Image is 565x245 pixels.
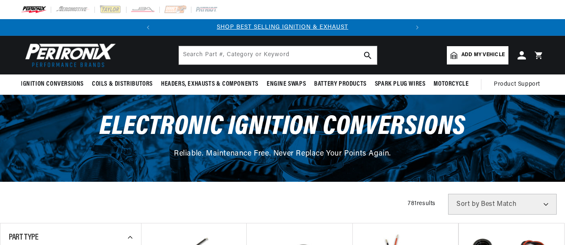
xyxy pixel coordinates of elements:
[156,23,409,32] div: Announcement
[448,194,557,215] select: Sort by
[456,201,479,208] span: Sort by
[21,74,88,94] summary: Ignition Conversions
[9,233,38,242] span: Part Type
[217,24,348,30] a: SHOP BEST SELLING IGNITION & EXHAUST
[371,74,430,94] summary: Spark Plug Wires
[494,74,544,94] summary: Product Support
[267,80,306,89] span: Engine Swaps
[156,23,409,32] div: 1 of 2
[99,114,466,141] span: Electronic Ignition Conversions
[140,19,156,36] button: Translation missing: en.sections.announcements.previous_announcement
[408,200,436,207] span: 781 results
[429,74,473,94] summary: Motorcycle
[434,80,468,89] span: Motorcycle
[88,74,157,94] summary: Coils & Distributors
[179,46,377,64] input: Search Part #, Category or Keyword
[494,80,540,89] span: Product Support
[21,41,116,69] img: Pertronix
[447,46,508,64] a: Add my vehicle
[375,80,426,89] span: Spark Plug Wires
[21,80,84,89] span: Ignition Conversions
[310,74,371,94] summary: Battery Products
[314,80,367,89] span: Battery Products
[157,74,263,94] summary: Headers, Exhausts & Components
[161,80,258,89] span: Headers, Exhausts & Components
[409,19,426,36] button: Translation missing: en.sections.announcements.next_announcement
[174,150,391,158] span: Reliable. Maintenance Free. Never Replace Your Points Again.
[359,46,377,64] button: search button
[263,74,310,94] summary: Engine Swaps
[92,80,153,89] span: Coils & Distributors
[461,51,505,59] span: Add my vehicle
